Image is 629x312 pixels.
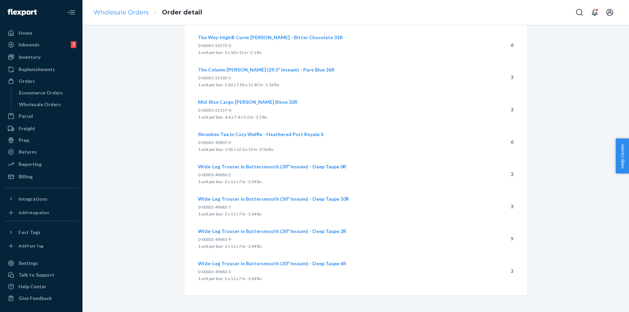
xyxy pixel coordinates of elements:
a: Prep [4,135,78,146]
div: Talk to Support [19,271,54,278]
p: 6 [485,42,514,48]
button: Shrunken Tee in Cozy Waffle - Heathered Port Royale S [198,131,323,138]
a: Help Center [4,281,78,292]
span: Wide-Leg Trouser in Buttersmooth (30" Inseam) - Deep Taupe 0R [198,164,346,169]
span: Wide-Leg Trouser in Buttersmooth (30" Inseam) - Deep Taupe 6R [198,260,346,266]
p: 3 [485,268,514,275]
button: Fast Tags [4,227,78,238]
div: 7 [71,41,76,48]
button: Wide-Leg Trouser in Buttersmooth (30" Inseam) - Deep Taupe 2R [198,228,346,235]
div: Add Integration [19,210,49,215]
p: 3 [485,106,514,113]
button: Wide-Leg Trouser in Buttersmooth (30" Inseam) - Deep Taupe 6R [198,260,346,267]
a: Inventory [4,52,78,63]
p: 1 unit per box · 4.6 x 7.4 x 5.6 in · 1.5 lbs [198,114,474,121]
button: Close Navigation [65,5,78,19]
div: Give Feedback [19,295,52,302]
span: 0-00001-49807-3 [198,140,231,145]
span: The Column [PERSON_NAME] (29.5" Inseam) - Pure Blue 26R [198,67,334,73]
div: Orders [19,78,35,85]
a: Talk to Support [4,269,78,280]
div: Integrations [19,196,47,202]
a: Inbounds7 [4,39,78,50]
a: Home [4,27,78,38]
span: Wide-Leg Trouser in Buttersmooth (30" Inseam) - Deep Taupe 2R [198,228,346,234]
a: Ecommerce Orders [15,87,79,98]
p: 1 unit per box · 2 x 10 x 15 in · 2.1 lbs [198,49,474,56]
span: 0-00001-49680-2 [198,172,231,177]
img: Flexport logo [8,9,37,16]
div: Reporting [19,161,42,168]
a: Billing [4,171,78,182]
div: Add Fast Tag [19,243,43,249]
div: Parcel [19,113,33,120]
div: Prep [19,137,29,144]
button: Mid-Rise Cargo [PERSON_NAME] Rinse 32R [198,99,297,105]
button: Open Search Box [573,5,586,19]
div: Help Center [19,283,46,290]
p: 1 unit per box · 2 x 11 x 7 in · 1.04 lbs [198,211,474,218]
span: Shrunken Tee in Cozy Waffle - Heathered Port Royale S [198,131,323,137]
div: Wholesale Orders [19,101,61,108]
p: 3 [485,203,514,210]
p: 1 unit per box · 2 x 11 x 7 in · 1.04 lbs [198,178,474,185]
button: Help Center [616,138,629,174]
button: Give Feedback [4,293,78,304]
span: The Way-High® Curve [PERSON_NAME] - Bitter Chocolate 31R [198,34,343,40]
span: 0-00001-51157-4 [198,108,231,113]
div: Home [19,30,32,36]
div: Settings [19,260,38,267]
a: Parcel [4,111,78,122]
p: 1 unit per box · 1.05 x 12.6 x 15 in · 0.56 lbs [198,146,474,153]
p: 1 unit per box · 2 x 11 x 7 in · 1.04 lbs [198,275,474,282]
div: Freight [19,125,35,132]
p: 6 [485,138,514,145]
span: 0-00001-50772-0 [198,43,231,48]
span: 0-00001-49685-7 [198,204,231,210]
button: The Column [PERSON_NAME] (29.5" Inseam) - Pure Blue 26R [198,66,334,73]
button: The Way-High® Curve [PERSON_NAME] - Bitter Chocolate 31R [198,34,343,41]
a: Settings [4,258,78,269]
p: 3 [485,74,514,81]
span: 0-00001-49683-3 [198,269,231,274]
div: Returns [19,148,37,155]
button: Wide-Leg Trouser in Buttersmooth (30" Inseam) - Deep Taupe 10R [198,196,349,202]
a: Wholesale Orders [15,99,79,110]
p: 3 [485,171,514,178]
button: Integrations [4,193,78,204]
div: Inbounds [19,41,40,48]
p: 1 unit per box · 2.83 x 7.85 x 11.45 in · 1.16 lbs [198,81,474,88]
span: 0-00001-49681-9 [198,237,231,242]
a: Add Fast Tag [4,241,78,252]
div: Inventory [19,54,41,60]
a: Wholesale Orders [93,9,149,16]
div: Ecommerce Orders [19,89,63,96]
div: Billing [19,173,33,180]
a: Freight [4,123,78,134]
a: Returns [4,146,78,157]
div: Fast Tags [19,229,41,236]
button: Open notifications [588,5,602,19]
a: Order detail [162,9,202,16]
ol: breadcrumbs [88,2,208,23]
span: 0-00001-51105-5 [198,75,231,80]
button: Open account menu [603,5,617,19]
a: Replenishments [4,64,78,75]
p: 1 unit per box · 2 x 11 x 7 in · 1.04 lbs [198,243,474,250]
a: Reporting [4,159,78,170]
a: Add Integration [4,207,78,218]
a: Orders [4,76,78,87]
button: Wide-Leg Trouser in Buttersmooth (30" Inseam) - Deep Taupe 0R [198,163,346,170]
p: 9 [485,235,514,242]
div: Replenishments [19,66,55,73]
